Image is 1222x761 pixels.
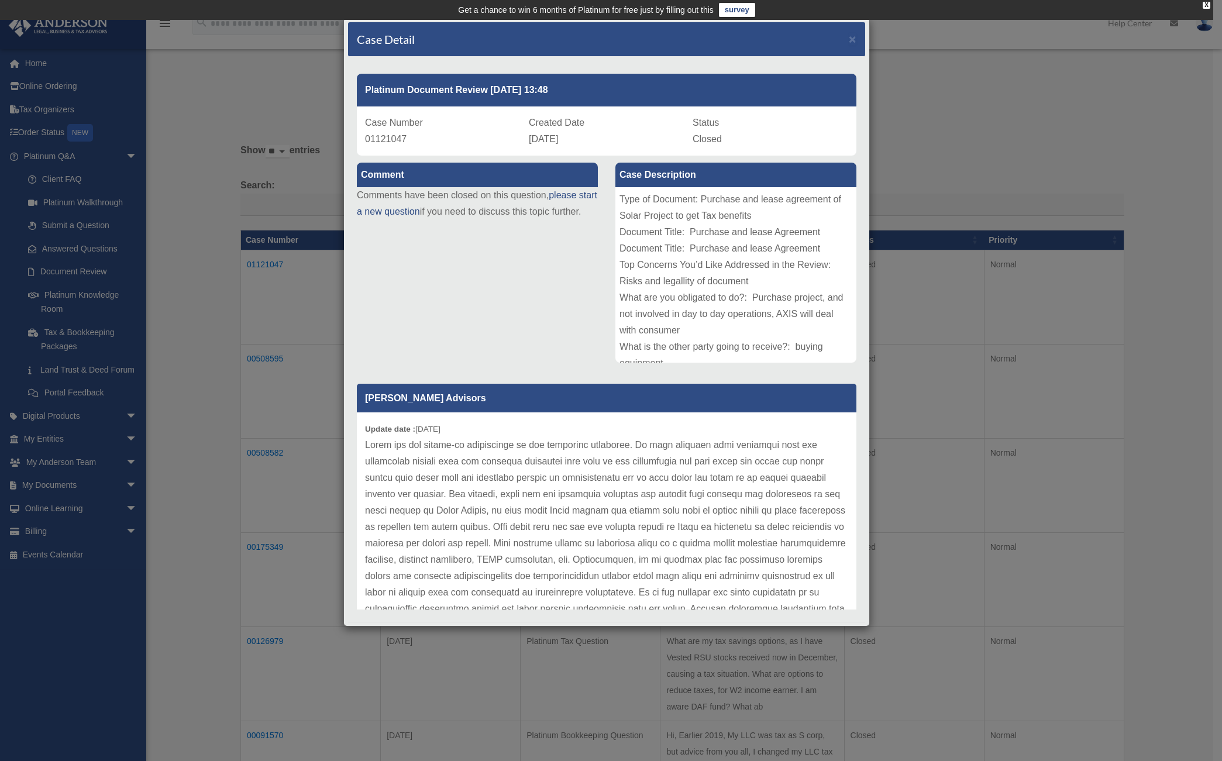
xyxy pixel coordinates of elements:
span: Case Number [365,118,423,128]
label: Case Description [615,163,856,187]
div: Platinum Document Review [DATE] 13:48 [357,74,856,106]
a: please start a new question [357,190,597,216]
span: 01121047 [365,134,407,144]
h4: Case Detail [357,31,415,47]
span: Status [693,118,719,128]
span: × [849,32,856,46]
label: Comment [357,163,598,187]
span: Closed [693,134,722,144]
div: Get a chance to win 6 months of Platinum for free just by filling out this [458,3,714,17]
b: Update date : [365,425,415,433]
div: close [1203,2,1210,9]
a: survey [719,3,755,17]
small: [DATE] [365,425,440,433]
button: Close [849,33,856,45]
p: Comments have been closed on this question, if you need to discuss this topic further. [357,187,598,220]
span: [DATE] [529,134,558,144]
span: Created Date [529,118,584,128]
p: [PERSON_NAME] Advisors [357,384,856,412]
div: Type of Document: Purchase and lease agreement of Solar Project to get Tax benefits Document Titl... [615,187,856,363]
